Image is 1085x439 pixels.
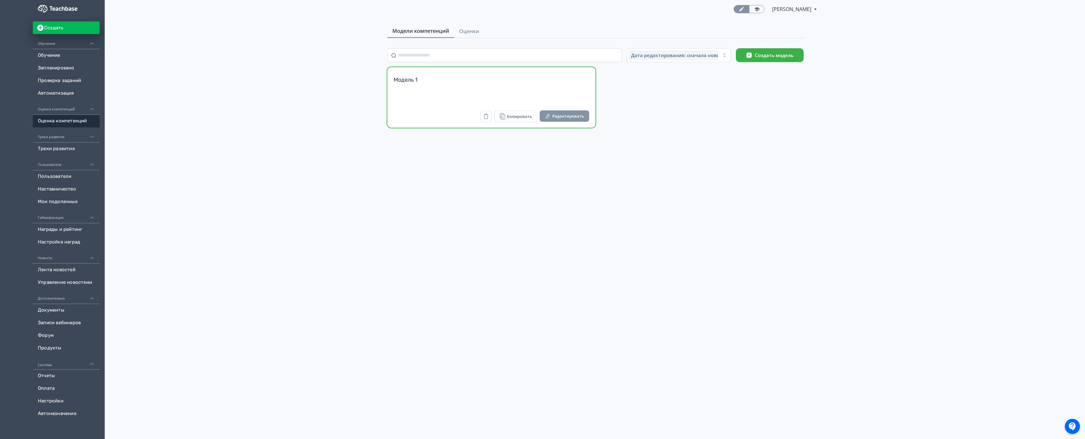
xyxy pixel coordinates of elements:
a: Обучение [33,49,100,62]
a: Оценка компетенций [33,115,100,127]
a: Продукты [33,342,100,354]
div: Обучение [33,34,100,49]
span: Дата редактирования: сначала новые [631,52,723,58]
span: Модели компетенций [392,27,449,35]
a: Настройки [33,395,100,407]
a: Переключиться в режим ученика [749,5,765,13]
div: Модель 1 [394,76,589,91]
div: Система [33,354,100,370]
div: Геймификация [33,208,100,223]
a: Управление новостями [33,276,100,289]
div: Треки развития [33,127,100,143]
a: Наставничество [33,183,100,196]
button: Копировать [494,111,537,122]
span: Оценки [459,27,479,35]
a: Форум [33,329,100,342]
span: Игорь Марченков [772,5,812,13]
a: Лента новостей [33,264,100,276]
a: Награды и рейтинг [33,223,100,236]
a: Автоназначения [33,407,100,420]
a: Оплата [33,382,100,395]
button: Создать [33,21,100,34]
a: Настройка наград [33,236,100,249]
div: Пользователи [33,155,100,170]
div: Оценка компетенций [33,100,100,115]
a: Документы [33,304,100,317]
div: Новости [33,249,100,264]
a: Отчеты [33,370,100,382]
a: Проверка заданий [33,74,100,87]
button: Создать модель [736,48,804,62]
a: Мои подопечные [33,196,100,208]
a: Треки развития [33,143,100,155]
a: Пользователи [33,170,100,183]
a: Автоматизация [33,87,100,100]
a: Запланировано [33,62,100,74]
button: Дата редактирования: сначала новые [627,48,731,62]
a: Записи вебинаров [33,317,100,329]
button: Редактировать [540,110,589,122]
a: Редактировать [540,110,589,123]
div: Дополнительно [33,289,100,304]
